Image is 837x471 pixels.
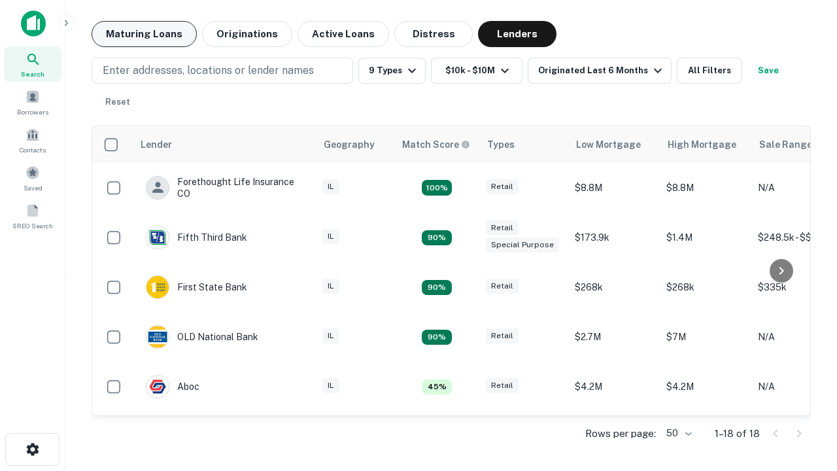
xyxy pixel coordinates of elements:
[103,63,314,78] p: Enter addresses, locations or lender names
[660,163,751,213] td: $8.8M
[677,58,742,84] button: All Filters
[402,137,468,152] h6: Match Score
[322,328,339,343] div: IL
[394,21,473,47] button: Distress
[358,58,426,84] button: 9 Types
[12,220,53,231] span: SREO Search
[660,262,751,312] td: $268k
[322,229,339,244] div: IL
[422,280,452,296] div: Matching Properties: 2, hasApolloMatch: undefined
[479,126,568,163] th: Types
[660,362,751,411] td: $4.2M
[487,137,515,152] div: Types
[4,46,61,82] a: Search
[486,237,559,253] div: Special Purpose
[146,326,169,348] img: picture
[568,126,660,163] th: Low Mortgage
[422,330,452,345] div: Matching Properties: 2, hasApolloMatch: undefined
[660,411,751,461] td: $201.1k
[4,84,61,120] a: Borrowers
[202,21,292,47] button: Originations
[585,426,656,442] p: Rows per page:
[17,107,48,117] span: Borrowers
[568,312,660,362] td: $2.7M
[146,375,169,398] img: picture
[146,226,169,249] img: picture
[394,126,479,163] th: Capitalize uses an advanced AI algorithm to match your search with the best lender. The match sco...
[4,122,61,158] a: Contacts
[528,58,672,84] button: Originated Last 6 Months
[146,276,169,298] img: picture
[322,179,339,194] div: IL
[146,325,258,349] div: OLD National Bank
[21,10,46,37] img: capitalize-icon.png
[568,362,660,411] td: $4.2M
[661,424,694,443] div: 50
[97,89,139,115] button: Reset
[146,226,247,249] div: Fifth Third Bank
[422,230,452,246] div: Matching Properties: 2, hasApolloMatch: undefined
[660,312,751,362] td: $7M
[660,126,751,163] th: High Mortgage
[431,58,522,84] button: $10k - $10M
[568,411,660,461] td: $201.1k
[322,378,339,393] div: IL
[146,375,199,398] div: Aboc
[298,21,389,47] button: Active Loans
[133,126,316,163] th: Lender
[478,21,556,47] button: Lenders
[772,366,837,429] iframe: Chat Widget
[24,183,43,193] span: Saved
[486,378,519,393] div: Retail
[715,426,760,442] p: 1–18 of 18
[324,137,375,152] div: Geography
[146,176,303,200] div: Forethought Life Insurance CO
[538,63,666,78] div: Originated Last 6 Months
[4,198,61,234] a: SREO Search
[21,69,44,79] span: Search
[486,279,519,294] div: Retail
[576,137,641,152] div: Low Mortgage
[747,58,789,84] button: Save your search to get updates of matches that match your search criteria.
[92,58,353,84] button: Enter addresses, locations or lender names
[4,160,61,196] a: Saved
[20,145,46,155] span: Contacts
[486,220,519,235] div: Retail
[422,180,452,196] div: Matching Properties: 4, hasApolloMatch: undefined
[146,275,247,299] div: First State Bank
[568,163,660,213] td: $8.8M
[422,379,452,395] div: Matching Properties: 1, hasApolloMatch: undefined
[486,328,519,343] div: Retail
[316,126,394,163] th: Geography
[486,179,519,194] div: Retail
[660,213,751,262] td: $1.4M
[668,137,736,152] div: High Mortgage
[141,137,172,152] div: Lender
[568,213,660,262] td: $173.9k
[402,137,470,152] div: Capitalize uses an advanced AI algorithm to match your search with the best lender. The match sco...
[759,137,812,152] div: Sale Range
[92,21,197,47] button: Maturing Loans
[568,262,660,312] td: $268k
[322,279,339,294] div: IL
